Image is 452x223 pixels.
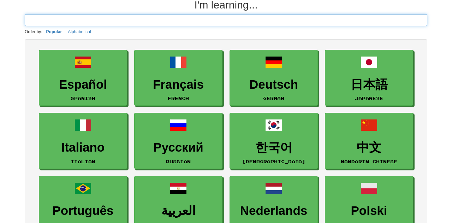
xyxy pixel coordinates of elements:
h3: 한국어 [233,141,314,154]
small: French [168,96,189,101]
a: DeutschGerman [230,50,318,106]
a: 한국어[DEMOGRAPHIC_DATA] [230,113,318,169]
small: Mandarin Chinese [341,159,398,164]
button: Alphabetical [66,28,93,36]
h3: Polski [329,204,409,218]
small: German [263,96,284,101]
button: Popular [44,28,64,36]
small: Japanese [355,96,383,101]
a: 中文Mandarin Chinese [325,113,414,169]
h3: 中文 [329,141,410,155]
small: Spanish [71,96,95,101]
h3: العربية [138,204,219,218]
h3: 日本語 [329,78,409,92]
h3: Português [43,204,123,218]
h3: Русский [138,141,219,154]
h3: Deutsch [233,78,314,92]
a: EspañolSpanish [39,50,127,106]
h3: Français [138,78,219,92]
small: Russian [166,159,191,164]
small: [DEMOGRAPHIC_DATA] [242,159,305,164]
small: Order by: [25,29,42,34]
h3: Nederlands [233,204,314,218]
a: 日本語Japanese [325,50,413,106]
a: ItalianoItalian [39,113,127,169]
h3: Italiano [43,141,123,154]
small: Italian [71,159,95,164]
a: РусскийRussian [134,113,222,169]
a: FrançaisFrench [134,50,222,106]
h3: Español [43,78,123,92]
